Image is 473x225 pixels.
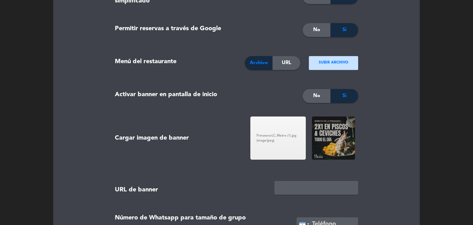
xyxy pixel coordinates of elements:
[342,92,346,100] span: Si
[282,59,291,67] span: URL
[115,24,221,34] label: Permitir reservas a través de Google
[312,117,355,160] img: Z
[115,57,176,67] label: Menú del restaurante
[115,90,217,100] label: Activar banner en pantalla de inicio
[257,133,300,143] ngx-dropzone-label: Primavera-LC_Meitre (1).jpg (image/jpeg)
[250,59,268,67] span: Archivo
[115,133,189,143] strong: Cargar imagen de banner
[313,92,320,100] span: No
[342,26,346,34] span: Si
[319,60,348,66] ngx-dropzone-label: SUBIR ARCHIVO
[115,185,158,195] label: URL de banner
[313,26,320,34] span: No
